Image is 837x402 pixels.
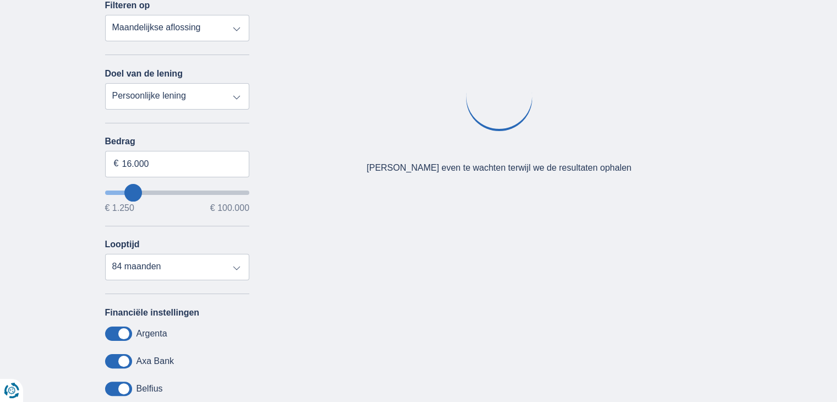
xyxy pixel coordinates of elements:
[105,1,150,10] label: Filteren op
[366,162,631,175] div: [PERSON_NAME] even te wachten terwijl we de resultaten ophalen
[210,204,249,213] span: € 100.000
[136,356,174,366] label: Axa Bank
[105,191,250,195] input: wantToBorrow
[136,384,163,394] label: Belfius
[105,137,250,146] label: Bedrag
[114,157,119,170] span: €
[105,204,134,213] span: € 1.250
[105,69,183,79] label: Doel van de lening
[136,329,167,339] label: Argenta
[105,308,200,318] label: Financiële instellingen
[105,240,140,249] label: Looptijd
